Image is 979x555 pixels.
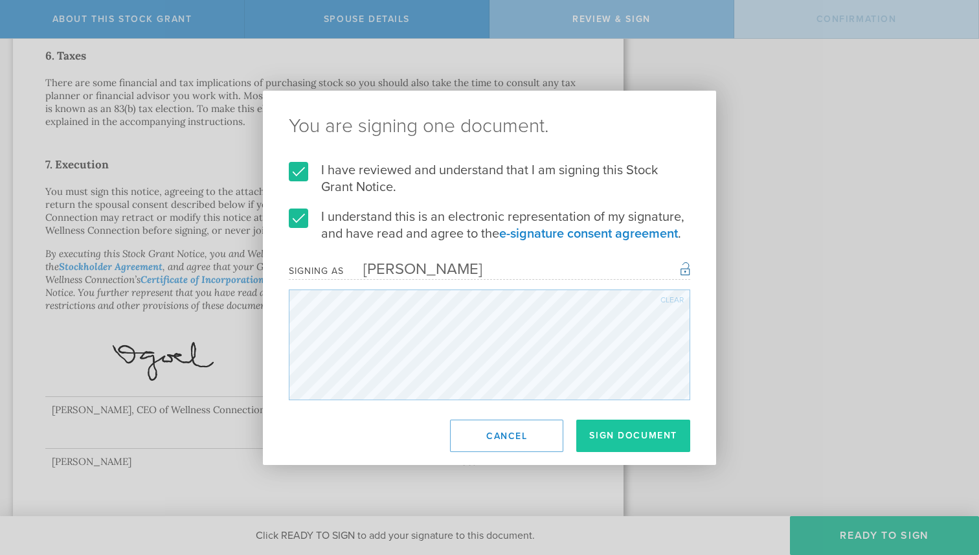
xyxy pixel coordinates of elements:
div: [PERSON_NAME] [344,260,482,278]
ng-pluralize: You are signing one document. [289,117,690,136]
label: I have reviewed and understand that I am signing this Stock Grant Notice. [289,162,690,196]
a: e-signature consent agreement [499,226,678,242]
button: Cancel [450,420,563,452]
button: Sign Document [576,420,690,452]
label: I understand this is an electronic representation of my signature, and have read and agree to the . [289,209,690,242]
div: Signing as [289,266,344,277]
